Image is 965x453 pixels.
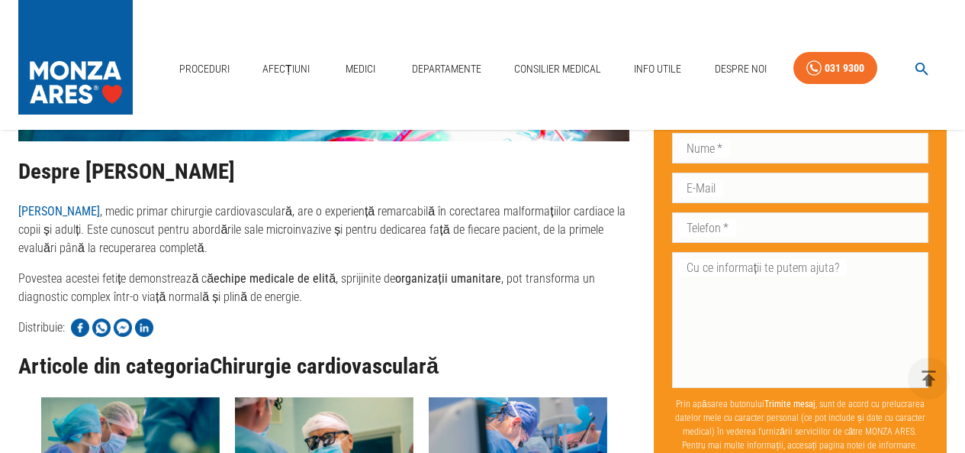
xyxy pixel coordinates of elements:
[214,271,336,286] strong: echipe medicale de elită
[825,59,864,78] div: 031 9300
[395,271,500,286] strong: organizații umanitare
[173,53,236,85] a: Proceduri
[628,53,687,85] a: Info Utile
[764,399,815,409] b: Trimite mesaj
[18,319,65,337] p: Distribuie:
[406,53,487,85] a: Departamente
[793,52,877,85] a: 031 9300
[18,160,629,184] h2: Despre [PERSON_NAME]
[18,270,629,306] p: Povestea acestei fetițe demonstrează că , sprijinite de , pot transforma un diagnostic complex în...
[92,319,111,337] img: Share on WhatsApp
[71,319,89,337] img: Share on Facebook
[135,319,153,337] img: Share on LinkedIn
[114,319,132,337] img: Share on Facebook Messenger
[908,358,950,400] button: delete
[336,53,385,85] a: Medici
[256,53,316,85] a: Afecțiuni
[18,204,100,218] a: [PERSON_NAME]
[18,354,629,379] h3: Articole din categoria Chirurgie cardiovasculară
[709,53,773,85] a: Despre Noi
[18,202,629,257] p: , medic primar chirurgie cardiovasculară, are o experiență remarcabilă în corectarea malformațiil...
[508,53,607,85] a: Consilier Medical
